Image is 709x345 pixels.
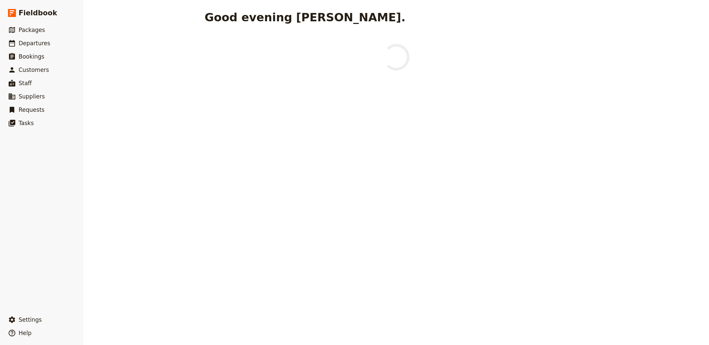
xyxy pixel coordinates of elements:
span: Packages [19,27,45,33]
h1: Good evening [PERSON_NAME]. [205,11,406,24]
span: Staff [19,80,32,86]
span: Bookings [19,53,44,60]
span: Help [19,330,32,336]
span: Requests [19,106,45,113]
span: Departures [19,40,50,47]
span: Fieldbook [19,8,57,18]
span: Suppliers [19,93,45,100]
span: Tasks [19,120,34,126]
span: Settings [19,316,42,323]
span: Customers [19,67,49,73]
